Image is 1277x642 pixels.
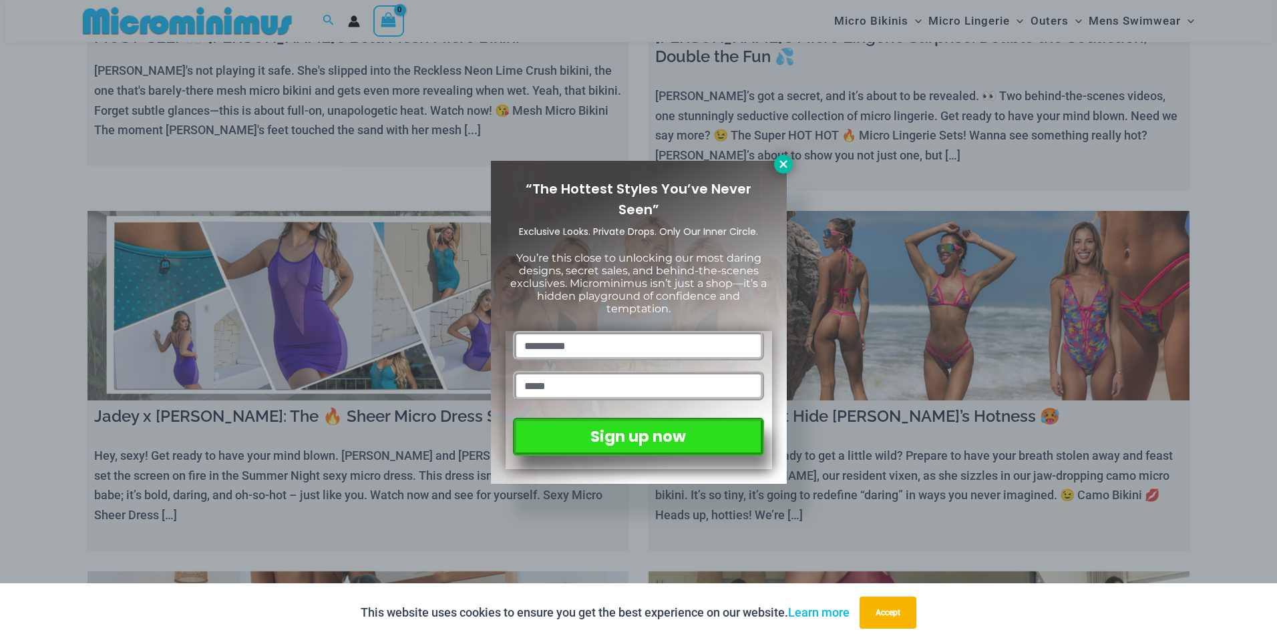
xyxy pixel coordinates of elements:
a: Learn more [788,605,850,619]
button: Accept [860,597,916,629]
span: Exclusive Looks. Private Drops. Only Our Inner Circle. [519,225,758,238]
button: Close [774,155,793,174]
span: You’re this close to unlocking our most daring designs, secret sales, and behind-the-scenes exclu... [510,252,767,316]
span: “The Hottest Styles You’ve Never Seen” [526,180,751,219]
p: This website uses cookies to ensure you get the best experience on our website. [361,603,850,623]
button: Sign up now [513,418,763,456]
